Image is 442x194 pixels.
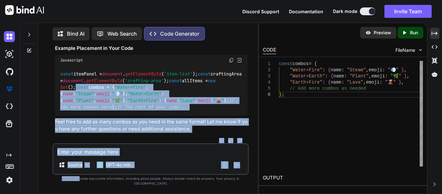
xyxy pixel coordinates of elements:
[347,80,363,85] span: "Lava"
[128,97,159,103] span: "Earth+Fire"
[384,5,432,18] button: Invite Team
[221,161,228,169] img: attachment
[263,67,271,73] div: 2
[341,67,344,73] span: :
[290,80,323,85] span: "Earth+Fire"
[279,61,293,66] span: const
[404,67,407,73] span: ,
[242,9,279,14] span: Discord Support
[160,30,199,38] p: Code Generator
[4,84,15,95] img: premium
[344,74,347,79] span: :
[366,67,369,73] span: ,
[198,97,211,103] span: emoji
[293,61,309,66] span: combos
[328,80,330,85] span: {
[263,92,271,98] div: 6
[112,97,123,103] span: "🌿"
[60,84,68,90] span: Set
[180,97,195,103] span: "Lava"
[60,71,244,110] code: itemPanel = . ( ); craftingArea = . ( ); allItems = (); combos = { : { : , : }, : { : , : }, : { ...
[391,74,402,79] span: "🌿"
[347,67,366,73] span: "Steam"
[52,176,249,186] p: Bind can provide inaccurate information, including about people. Always double-check its answers....
[263,46,276,54] div: CODE
[399,80,401,85] span: }
[96,97,109,103] span: emoji
[263,73,271,79] div: 3
[63,91,73,97] span: name
[76,84,89,90] span: const
[68,162,83,168] p: Source
[60,97,237,110] span: // Add more combos here
[388,67,399,73] span: "💨"
[60,58,83,63] span: Javascript
[198,71,211,77] span: const
[117,104,187,110] span: // The rest of your code...
[112,91,123,97] span: "💨"
[97,162,103,168] img: GPT-4o mini
[263,86,271,92] div: 5
[374,29,391,36] p: Preview
[128,91,161,97] span: "Water+Earth"
[289,9,323,14] span: Documentation
[167,97,177,103] span: name
[325,74,328,79] span: :
[331,80,342,85] span: name
[322,67,325,73] span: :
[349,74,369,79] span: "Plant"
[229,58,234,63] img: copy
[237,138,242,143] img: dislike
[410,29,418,36] p: Run
[282,92,284,97] span: ;
[331,67,342,73] span: name
[369,67,382,73] span: emoji
[290,86,366,91] span: // Add more combos as needed
[4,66,15,77] img: githubDark
[395,47,415,53] span: FileName
[63,97,73,103] span: name
[290,67,323,73] span: "Water+Fire"
[125,78,164,84] span: 'crafting-area'
[67,30,84,38] p: Bind AI
[365,30,371,36] img: preview
[55,118,248,133] p: Feel free to add as many combos as you need in the same format! Let me know if you have any furth...
[219,138,224,143] img: copy
[418,47,423,53] img: chevron down
[84,162,90,168] img: Pick Models
[234,162,240,168] img: icon
[290,74,325,79] span: "Water+Earth"
[115,84,146,90] span: "Water+Fire"
[328,67,330,73] span: {
[107,30,137,38] p: Web Search
[169,78,182,84] span: const
[55,45,248,52] h3: Example Placement in Your Code
[401,80,404,85] span: ,
[289,8,323,15] button: Documentation
[4,175,15,186] img: settings
[242,8,279,15] button: Discord Support
[86,78,122,84] span: getElementById
[76,97,94,103] span: "Plant"
[102,71,123,77] span: document
[279,92,282,97] span: }
[263,79,271,86] div: 4
[164,71,193,77] span: 'item-list'
[125,71,161,77] span: getElementById
[106,162,133,168] p: GPT-4o min..
[228,138,233,143] img: like
[407,74,409,79] span: ,
[4,101,15,112] img: cloudideIcon
[363,80,366,85] span: ,
[322,80,325,85] span: :
[369,74,371,79] span: ,
[404,74,407,79] span: }
[366,80,380,85] span: emoji
[237,57,242,63] img: Open in Browser
[341,80,344,85] span: :
[213,97,224,103] span: "🌋"
[4,49,15,60] img: darkAi-studio
[333,8,357,15] span: Dark mode
[385,80,396,85] span: "🌋"
[371,74,385,79] span: emoji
